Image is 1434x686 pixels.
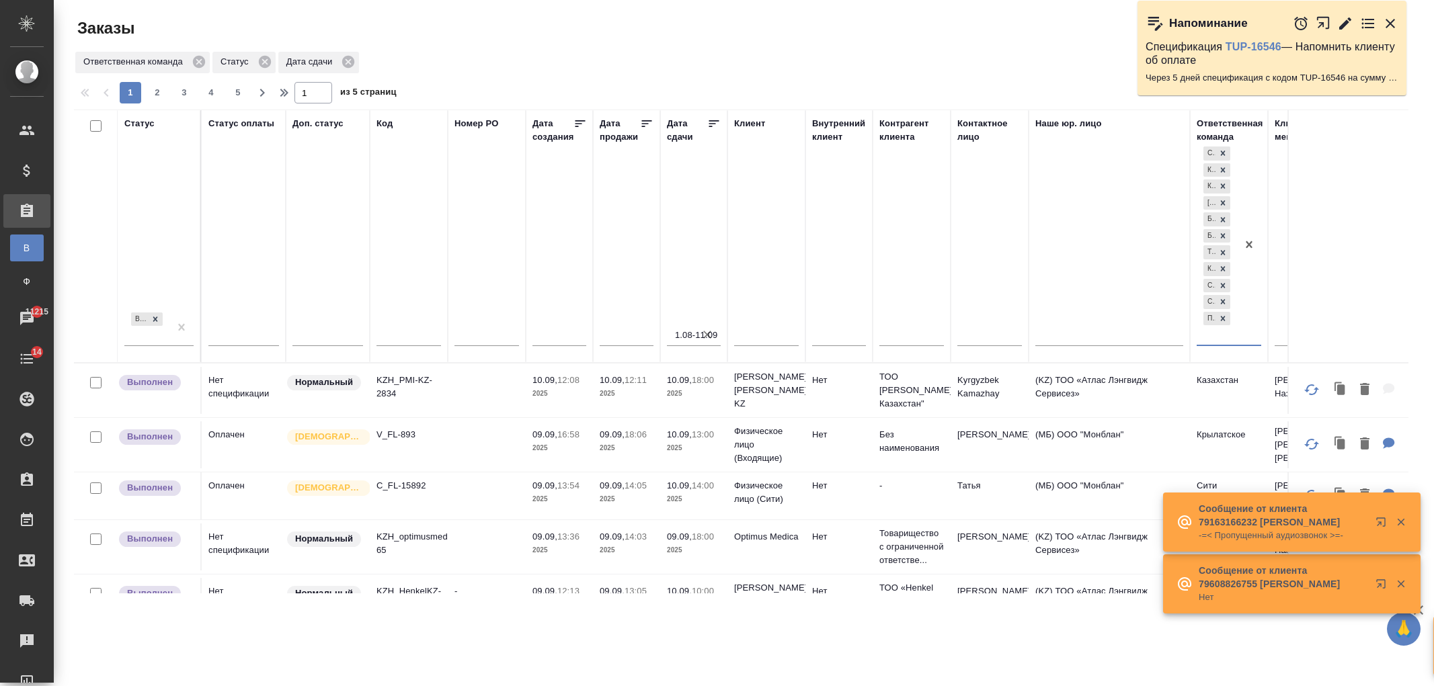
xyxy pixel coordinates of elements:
p: Ответственная команда [83,55,188,69]
p: Выполнен [127,376,173,389]
div: СПБ Караванная, Кунцевская, Крылатское, Бабушкинская, Беговая, Белорусская, Таганка, Казахстан, С... [1202,261,1232,277]
div: Статус [124,117,155,130]
div: Номер PO [454,117,498,130]
button: 3 [173,82,195,103]
span: из 5 страниц [340,84,397,103]
p: 12:08 [557,375,580,385]
td: Оплачен [202,421,286,468]
p: Нет [1199,591,1367,604]
p: Нет [812,585,866,598]
p: [PERSON_NAME] [PERSON_NAME] KZ [734,370,799,411]
div: Ответственная команда [1197,117,1263,144]
a: TUP-16546 [1226,41,1281,52]
p: Без наименования [879,428,944,455]
div: СПБ Караванная, Кунцевская, Крылатское, Бабушкинская, Беговая, Белорусская, Таганка, Казахстан, С... [1202,310,1232,327]
div: Внутренний клиент [812,117,866,144]
p: [DEMOGRAPHIC_DATA] [295,430,362,443]
p: 10.09, [667,375,692,385]
div: Выставляет ПМ после сдачи и проведения начислений. Последний этап для ПМа [118,479,194,497]
p: ТОО «Henkel Central Asia & Caucasus» ... [879,581,944,621]
p: 2025 [532,492,586,506]
button: Закрыть [1387,516,1415,528]
p: Нормальный [295,587,353,600]
div: СПБ Караванная [1203,146,1216,161]
p: 14:05 [625,480,647,490]
p: 09.09, [600,429,625,439]
p: 2025 [667,441,721,455]
button: Клонировать [1328,431,1353,458]
p: Сообщение от клиента 79608826755 [PERSON_NAME] [1199,564,1367,591]
p: Физическое лицо (Входящие) [734,425,799,465]
p: Напоминание [1169,17,1248,30]
div: Код [376,117,393,130]
td: [PERSON_NAME] [951,578,1029,625]
td: [PERSON_NAME], [PERSON_NAME] [PERSON_NAME] [1268,418,1346,472]
p: 2025 [600,387,653,400]
p: Спецификация — Напомнить клиенту об оплате [1146,40,1398,67]
div: Казахстан [1203,262,1216,276]
p: 2025 [532,441,586,455]
p: 2025 [667,544,721,557]
div: Дата сдачи [667,117,707,144]
p: 09.09, [600,531,625,542]
div: Выставляется автоматически для первых 3 заказов нового контактного лица. Особое внимание [286,428,363,446]
div: Дата сдачи [278,52,360,73]
div: СПБ Караванная, Кунцевская, Крылатское, Бабушкинская, Беговая, Белорусская, Таганка, Казахстан, С... [1202,145,1232,162]
div: Выставляет ПМ после сдачи и проведения начислений. Последний этап для ПМа [118,530,194,548]
div: Контактное лицо [957,117,1022,144]
div: Выставляет ПМ после сдачи и проведения начислений. Последний этап для ПМа [118,428,194,446]
p: 09.09, [667,531,692,542]
div: Выставляет ПМ после сдачи и проведения начислений. Последний этап для ПМа [118,374,194,392]
p: 2025 [600,441,653,455]
div: Выполнен [131,312,148,327]
p: Нет [812,530,866,544]
div: Статус оплаты [208,117,274,130]
button: Открыть в новой вкладке [1316,9,1331,38]
p: 10.09, [532,375,557,385]
p: Статус [221,55,253,69]
p: 10.09, [667,480,692,490]
td: Крылатское [1190,421,1268,468]
div: Крылатское [1203,179,1216,194]
button: Редактировать [1337,15,1353,32]
p: Физическое лицо (Сити) [734,479,799,506]
div: СПБ Караванная, Кунцевская, Крылатское, Бабушкинская, Беговая, Белорусская, Таганка, Казахстан, С... [1202,211,1232,228]
p: 13:00 [692,429,714,439]
p: Выполнен [127,430,173,443]
p: Выполнен [127,481,173,495]
p: - [879,479,944,492]
p: Optimus Medica [734,530,799,544]
span: Ф [17,275,37,288]
td: (МБ) ООО "Монблан" [1029,472,1190,519]
p: 14:00 [692,480,714,490]
p: Нет [812,374,866,387]
p: 2025 [667,387,721,400]
p: Выполнен [127,532,173,546]
td: Нет спецификации [202,578,286,625]
button: Закрыть [1382,15,1398,32]
td: Казахстан [1190,367,1268,414]
div: Беговая [1203,212,1216,226]
p: 10.09, [600,375,625,385]
span: 4 [200,86,222,99]
p: 12:13 [557,586,580,596]
p: Сообщение от клиента 79163166232 [PERSON_NAME] [1199,502,1367,529]
td: (KZ) ТОО «Атлас Лэнгвидж Сервисез» [1029,523,1190,570]
div: Доп. статус [292,117,344,130]
button: Клонировать [1328,376,1353,404]
td: Сити [1190,472,1268,519]
button: 5 [227,82,249,103]
button: Обновить [1296,479,1328,511]
button: Удалить [1353,376,1376,404]
p: ТОО [PERSON_NAME] Казахстан" [879,370,944,411]
div: Статус по умолчанию для стандартных заказов [286,585,363,603]
p: 13:05 [625,586,647,596]
td: [PERSON_NAME] [PERSON_NAME] [1268,472,1346,519]
span: 2 [147,86,168,99]
div: СПБ Караванная, Кунцевская, Крылатское, Бабушкинская, Беговая, Белорусская, Таганка, Казахстан, С... [1202,244,1232,261]
div: Кунцевская [1203,163,1216,177]
p: 09.09, [532,429,557,439]
td: (KZ) ТОО «Атлас Лэнгвидж Сервисез» [1029,367,1190,414]
div: Дата создания [532,117,573,144]
p: Нормальный [295,532,353,546]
